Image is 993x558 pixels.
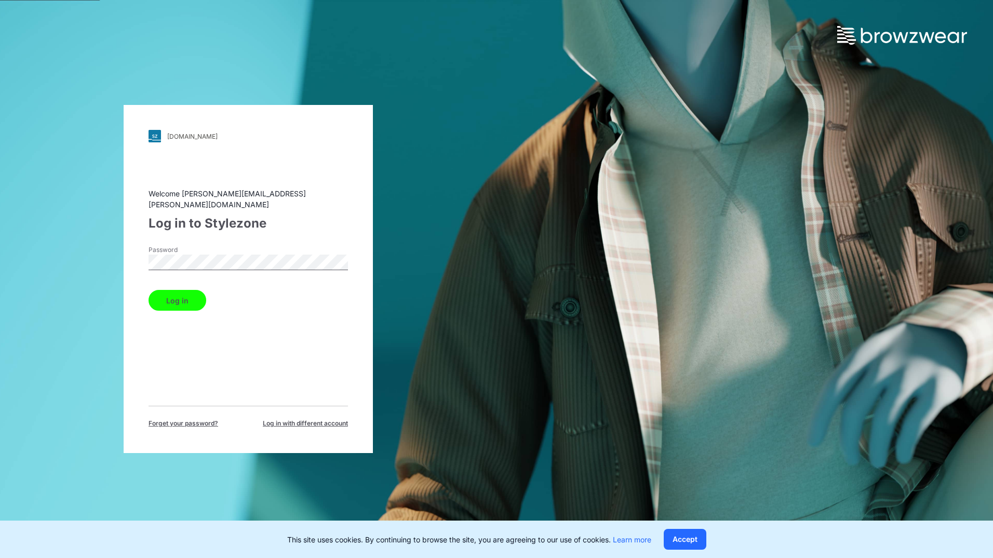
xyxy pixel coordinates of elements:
img: browzwear-logo.73288ffb.svg [837,26,967,45]
a: Learn more [613,535,651,544]
label: Password [149,245,221,255]
div: [DOMAIN_NAME] [167,132,218,140]
a: [DOMAIN_NAME] [149,130,348,142]
img: svg+xml;base64,PHN2ZyB3aWR0aD0iMjgiIGhlaWdodD0iMjgiIHZpZXdCb3g9IjAgMCAyOCAyOCIgZmlsbD0ibm9uZSIgeG... [149,130,161,142]
p: This site uses cookies. By continuing to browse the site, you are agreeing to our use of cookies. [287,534,651,545]
div: Log in to Stylezone [149,214,348,233]
button: Log in [149,290,206,311]
span: Forget your password? [149,419,218,428]
div: Welcome [PERSON_NAME][EMAIL_ADDRESS][PERSON_NAME][DOMAIN_NAME] [149,188,348,210]
span: Log in with different account [263,419,348,428]
button: Accept [664,529,706,550]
